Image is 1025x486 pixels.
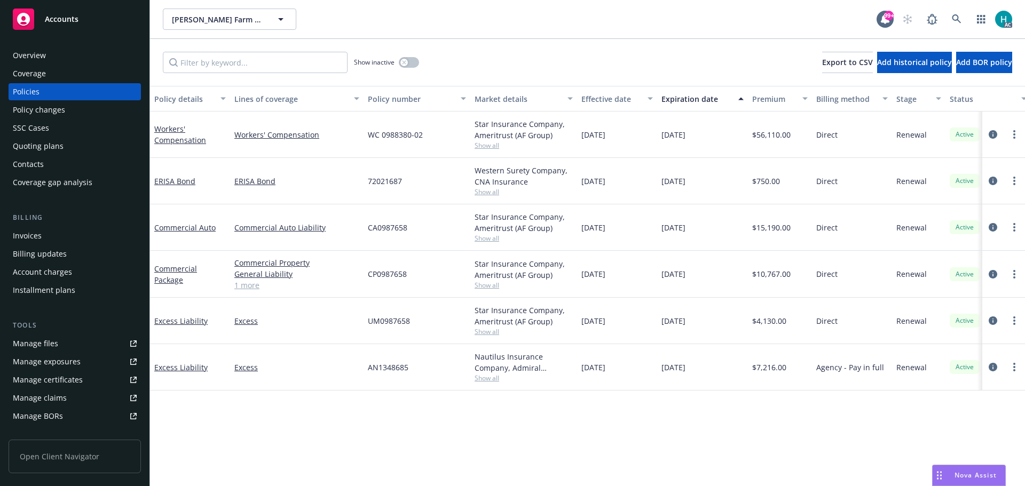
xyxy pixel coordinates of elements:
[752,176,780,187] span: $750.00
[956,52,1012,73] button: Add BOR policy
[234,257,359,268] a: Commercial Property
[9,371,141,388] a: Manage certificates
[661,93,732,105] div: Expiration date
[475,305,573,327] div: Star Insurance Company, Ameritrust (AF Group)
[950,93,1015,105] div: Status
[752,93,796,105] div: Premium
[822,57,873,67] span: Export to CSV
[752,362,786,373] span: $7,216.00
[581,315,605,326] span: [DATE]
[13,174,92,191] div: Coverage gap analysis
[581,129,605,140] span: [DATE]
[475,234,573,243] span: Show all
[954,176,975,186] span: Active
[9,282,141,299] a: Installment plans
[13,371,83,388] div: Manage certificates
[661,129,685,140] span: [DATE]
[946,9,967,30] a: Search
[368,222,407,233] span: CA0987658
[954,130,975,139] span: Active
[9,408,141,425] a: Manage BORs
[364,86,470,111] button: Policy number
[1008,128,1021,141] a: more
[9,119,141,137] a: SSC Cases
[475,327,573,336] span: Show all
[475,93,561,105] div: Market details
[581,222,605,233] span: [DATE]
[896,93,929,105] div: Stage
[368,362,408,373] span: AN1348685
[954,222,975,232] span: Active
[154,176,195,186] a: ERISA Bond
[9,212,141,223] div: Billing
[9,245,141,262] a: Billing updates
[9,101,141,118] a: Policy changes
[368,93,454,105] div: Policy number
[752,222,791,233] span: $15,190.00
[9,335,141,352] a: Manage files
[752,315,786,326] span: $4,130.00
[475,141,573,150] span: Show all
[877,52,952,73] button: Add historical policy
[368,176,402,187] span: 72021687
[816,93,876,105] div: Billing method
[13,156,44,173] div: Contacts
[475,165,573,187] div: Western Surety Company, CNA Insurance
[9,4,141,34] a: Accounts
[154,362,208,372] a: Excess Liability
[884,11,894,20] div: 99+
[234,315,359,326] a: Excess
[954,269,975,279] span: Active
[9,320,141,331] div: Tools
[971,9,992,30] a: Switch app
[475,281,573,290] span: Show all
[748,86,812,111] button: Premium
[9,65,141,82] a: Coverage
[9,264,141,281] a: Account charges
[368,315,410,326] span: UM0987658
[13,408,63,425] div: Manage BORs
[9,389,141,407] a: Manage claims
[581,93,641,105] div: Effective date
[816,222,838,233] span: Direct
[954,316,975,325] span: Active
[9,353,141,370] a: Manage exposures
[956,57,1012,67] span: Add BOR policy
[932,465,1006,486] button: Nova Assist
[13,245,67,262] div: Billing updates
[368,129,423,140] span: WC 0988380-02
[933,465,946,485] div: Drag to move
[234,176,359,187] a: ERISA Bond
[234,362,359,373] a: Excess
[13,83,40,100] div: Policies
[13,282,75,299] div: Installment plans
[577,86,657,111] button: Effective date
[661,222,685,233] span: [DATE]
[987,128,999,141] a: circleInformation
[661,315,685,326] span: [DATE]
[954,362,975,372] span: Active
[475,211,573,234] div: Star Insurance Company, Ameritrust (AF Group)
[234,222,359,233] a: Commercial Auto Liability
[368,268,407,280] span: CP0987658
[9,138,141,155] a: Quoting plans
[816,268,838,280] span: Direct
[13,101,65,118] div: Policy changes
[581,176,605,187] span: [DATE]
[661,362,685,373] span: [DATE]
[9,174,141,191] a: Coverage gap analysis
[13,227,42,244] div: Invoices
[896,268,927,280] span: Renewal
[154,124,206,145] a: Workers' Compensation
[9,426,141,443] a: Summary of insurance
[13,426,94,443] div: Summary of insurance
[234,268,359,280] a: General Liability
[154,264,197,285] a: Commercial Package
[475,118,573,141] div: Star Insurance Company, Ameritrust (AF Group)
[816,315,838,326] span: Direct
[13,335,58,352] div: Manage files
[581,362,605,373] span: [DATE]
[816,362,884,373] span: Agency - Pay in full
[475,258,573,281] div: Star Insurance Company, Ameritrust (AF Group)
